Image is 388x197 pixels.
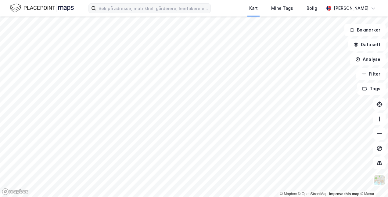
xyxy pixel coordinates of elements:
[10,3,74,13] img: logo.f888ab2527a4732fd821a326f86c7f29.svg
[249,5,258,12] div: Kart
[96,4,210,13] input: Søk på adresse, matrikkel, gårdeiere, leietakere eller personer
[271,5,293,12] div: Mine Tags
[357,168,388,197] iframe: Chat Widget
[329,192,359,196] a: Improve this map
[348,39,386,51] button: Datasett
[298,192,328,196] a: OpenStreetMap
[350,53,386,65] button: Analyse
[344,24,386,36] button: Bokmerker
[357,83,386,95] button: Tags
[307,5,317,12] div: Bolig
[280,192,297,196] a: Mapbox
[2,188,29,195] a: Mapbox homepage
[356,68,386,80] button: Filter
[334,5,368,12] div: [PERSON_NAME]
